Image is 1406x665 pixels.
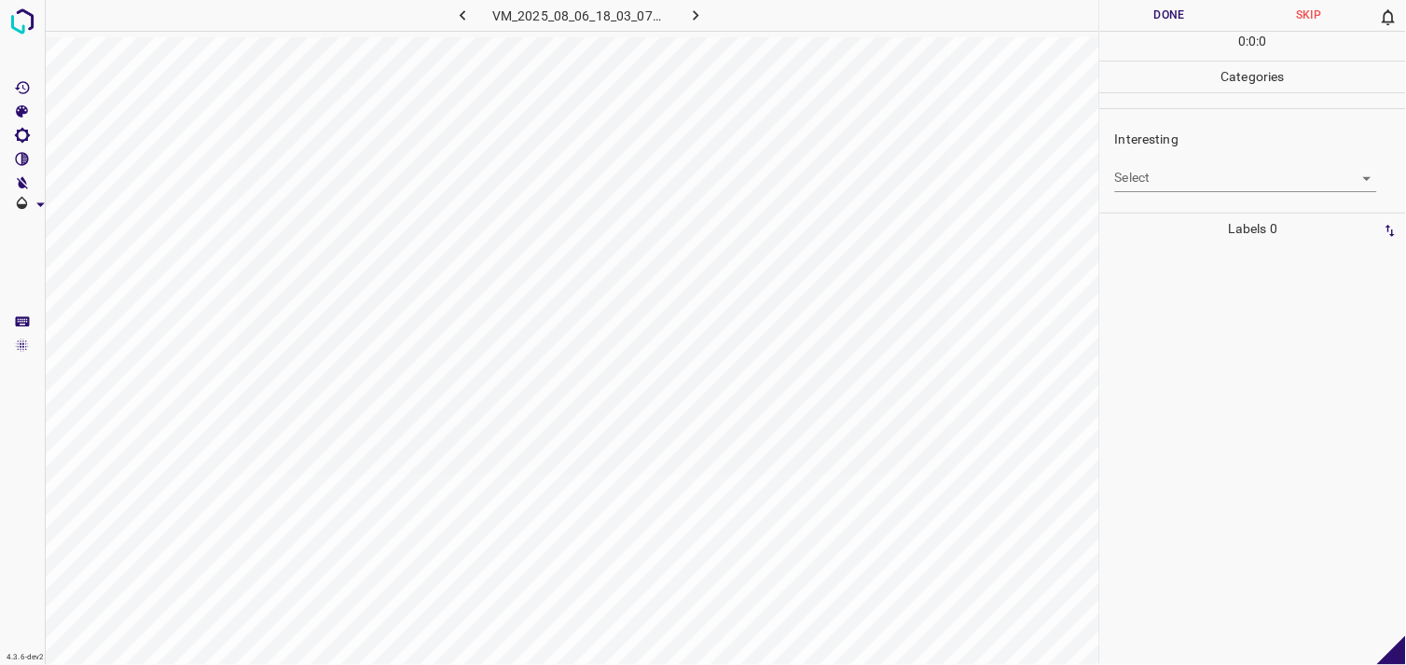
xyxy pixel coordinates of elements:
[1100,62,1406,92] p: Categories
[1239,32,1268,61] div: : :
[1106,214,1400,244] p: Labels 0
[492,5,667,31] h6: VM_2025_08_06_18_03_07_071_01.gif
[1239,32,1247,51] p: 0
[1249,32,1257,51] p: 0
[2,650,48,665] div: 4.3.6-dev2
[6,5,39,38] img: logo
[1115,130,1406,149] p: Interesting
[1260,32,1267,51] p: 0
